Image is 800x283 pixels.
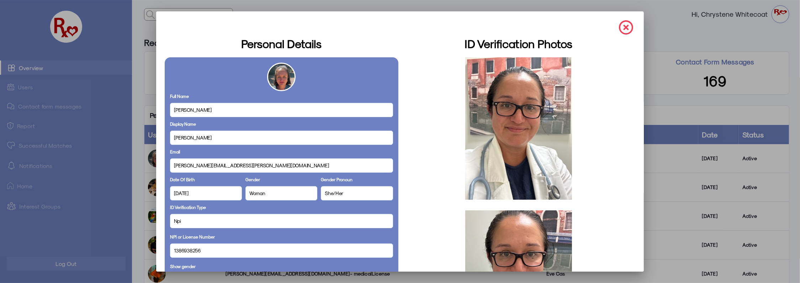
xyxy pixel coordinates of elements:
[170,176,195,183] label: Date Of Birth
[170,148,180,155] label: Email
[170,121,196,127] label: Display Name
[325,189,343,197] span: She/Her
[249,189,265,197] span: Woman
[170,204,206,210] label: ID Verification Type
[174,217,181,225] span: Npi
[174,162,329,169] span: [PERSON_NAME][EMAIL_ADDRESS][PERSON_NAME][DOMAIN_NAME]
[170,263,196,269] label: Show gender
[174,247,201,254] span: 1386938256
[321,176,353,183] label: Gender Pronoun
[174,134,212,141] span: [PERSON_NAME]
[465,35,572,52] h3: ID Verification Photos
[241,35,322,52] h3: Personal Details
[174,106,212,114] span: [PERSON_NAME]
[174,189,189,197] span: [DATE]
[170,234,215,240] label: NPI or License Number
[170,93,189,99] label: Full Name
[245,176,260,183] label: Gender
